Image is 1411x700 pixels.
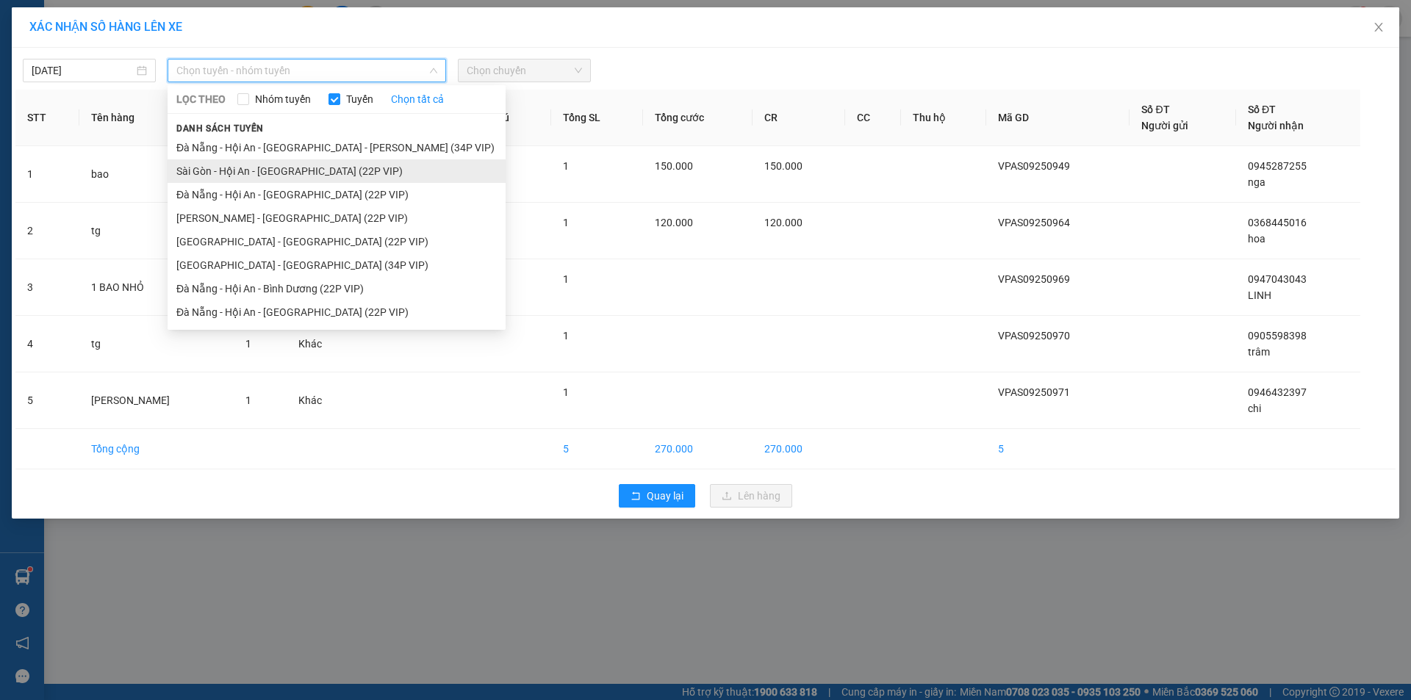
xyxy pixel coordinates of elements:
span: 1 [245,394,251,406]
li: VP [GEOGRAPHIC_DATA] [101,62,195,111]
span: 0905598398 [1248,330,1307,342]
li: [GEOGRAPHIC_DATA] - [GEOGRAPHIC_DATA] (34P VIP) [168,253,506,277]
span: Người nhận [1248,120,1304,131]
td: Khác [287,372,357,429]
li: Đà Nẵng - Hội An - [GEOGRAPHIC_DATA] (22P VIP) [168,300,506,324]
td: 2 [15,203,79,259]
span: VPAS09250949 [998,160,1070,172]
span: 150.000 [655,160,693,172]
td: bao [79,146,233,203]
span: Tuyến [340,91,379,107]
button: Close [1358,7,1399,48]
span: chi [1248,403,1261,414]
span: Chọn tuyến - nhóm tuyến [176,59,437,82]
span: down [429,66,438,75]
li: VP VP An Sương [7,62,101,79]
span: VPAS09250971 [998,386,1070,398]
li: Đà Nẵng - Hội An - Bình Dương (22P VIP) [168,277,506,300]
th: Thu hộ [901,90,986,146]
span: Nhóm tuyến [249,91,317,107]
li: [PERSON_NAME] - [GEOGRAPHIC_DATA] (22P VIP) [168,206,506,230]
span: 1 [245,338,251,350]
span: Số ĐT [1141,104,1169,115]
th: Tổng cước [643,90,753,146]
span: VPAS09250969 [998,273,1070,285]
td: 5 [986,429,1130,469]
td: 5 [551,429,643,469]
td: tg [79,203,233,259]
td: [PERSON_NAME] [79,372,233,429]
span: 150.000 [764,160,803,172]
span: VPAS09250970 [998,330,1070,342]
td: Khác [287,316,357,372]
span: close [1373,21,1385,33]
span: XÁC NHẬN SỐ HÀNG LÊN XE [29,20,182,34]
span: nga [1248,176,1265,188]
th: Ghi chú [462,90,550,146]
span: Người gửi [1141,120,1188,131]
span: LỌC THEO [176,91,226,107]
li: [PERSON_NAME] [7,7,213,35]
th: Tổng SL [551,90,643,146]
span: trâm [1248,346,1270,358]
span: 0946432397 [1248,386,1307,398]
span: 1 [563,160,569,172]
td: 5 [15,372,79,429]
span: 1 [563,386,569,398]
li: Đà Nẵng - Hội An - [GEOGRAPHIC_DATA] (22P VIP) [168,183,506,206]
span: 1 [563,330,569,342]
button: uploadLên hàng [710,484,792,508]
span: VPAS09250964 [998,217,1070,228]
span: Quay lại [647,488,683,504]
li: Đà Nẵng - Hội An - [GEOGRAPHIC_DATA] - [PERSON_NAME] (34P VIP) [168,136,506,159]
li: [GEOGRAPHIC_DATA] - [GEOGRAPHIC_DATA] (22P VIP) [168,230,506,253]
td: tg [79,316,233,372]
span: environment [7,82,18,92]
span: Chọn chuyến [467,59,582,82]
a: Chọn tất cả [391,91,444,107]
span: 0947043043 [1248,273,1307,285]
td: 270.000 [643,429,753,469]
span: Danh sách tuyến [168,122,273,135]
span: 120.000 [655,217,693,228]
span: Số ĐT [1248,104,1276,115]
td: 1 BAO NHỎ [79,259,233,316]
span: LINH [1248,289,1271,301]
th: Mã GD [986,90,1130,146]
th: CC [845,90,900,146]
li: Sài Gòn - Hội An - [GEOGRAPHIC_DATA] (22P VIP) [168,159,506,183]
span: 0368445016 [1248,217,1307,228]
td: Tổng cộng [79,429,233,469]
th: STT [15,90,79,146]
th: CR [753,90,846,146]
button: rollbackQuay lại [619,484,695,508]
td: 270.000 [753,429,846,469]
span: 1 [563,273,569,285]
td: 4 [15,316,79,372]
td: 1 [15,146,79,203]
span: 1 [563,217,569,228]
span: rollback [631,491,641,502]
td: 3 [15,259,79,316]
th: Tên hàng [79,90,233,146]
span: 0945287255 [1248,160,1307,172]
span: 120.000 [764,217,803,228]
span: hoa [1248,233,1265,245]
input: 13/09/2025 [32,62,134,79]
